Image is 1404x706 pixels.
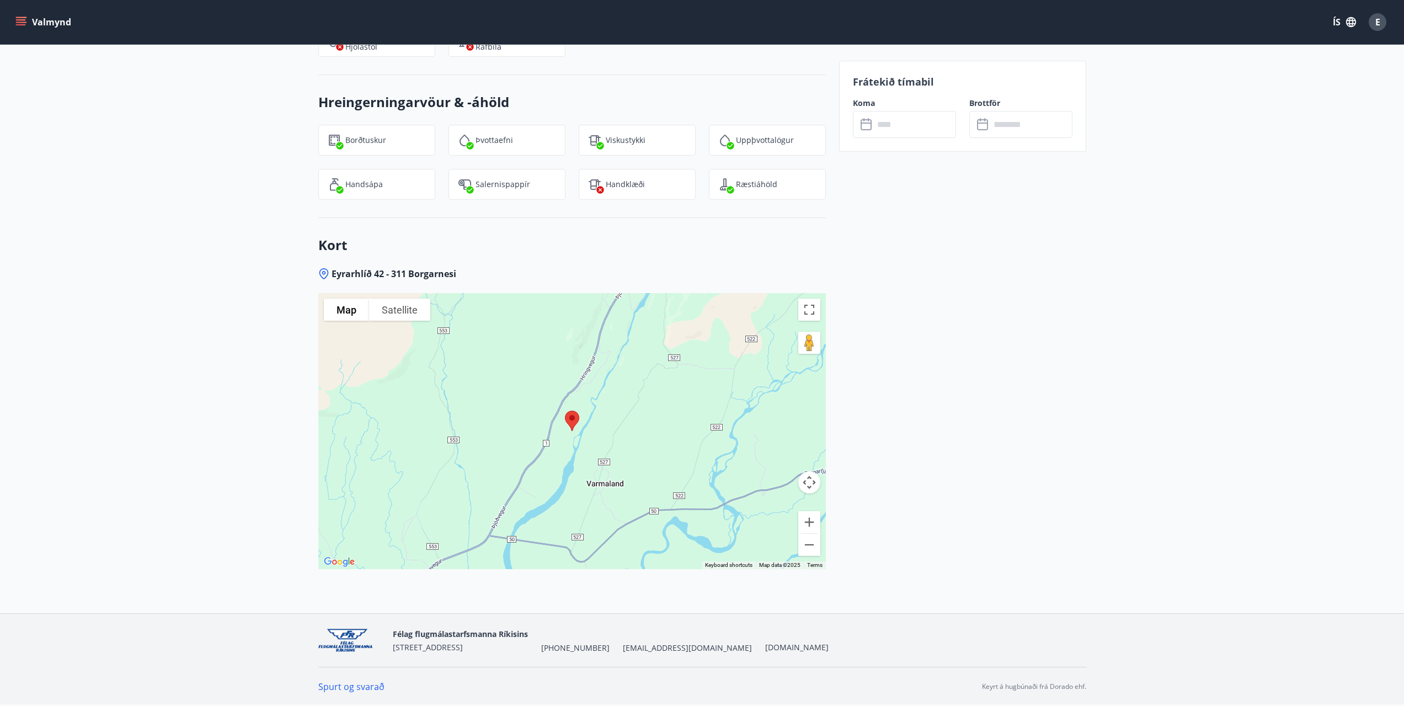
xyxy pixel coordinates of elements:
button: menu [13,12,76,32]
button: Map camera controls [798,471,820,493]
span: Eyrarhlíð 42 - 311 Borgarnesi [332,268,456,280]
label: Koma [853,98,956,109]
button: Keyboard shortcuts [705,561,752,569]
a: [DOMAIN_NAME] [765,642,829,652]
p: Þvottaefni [476,135,513,146]
h3: Hreingerningarvöur & -áhöld [318,93,826,112]
a: Open this area in Google Maps (opens a new window) [321,555,357,569]
span: Félag flugmálastarfsmanna Ríkisins [393,629,528,639]
img: PMt15zlZL5WN7A8x0Tvk8jOMlfrCEhCcZ99roZt4.svg [458,134,471,147]
label: Brottför [969,98,1072,109]
button: Toggle fullscreen view [798,299,820,321]
img: tIVzTFYizac3SNjIS52qBBKOADnNn3qEFySneclv.svg [588,134,601,147]
p: Handklæði [606,179,645,190]
button: Show street map [324,299,369,321]
p: Frátekið tímabil [853,75,1072,89]
p: Borðtuskur [345,135,386,146]
button: ÍS [1327,12,1362,32]
img: y5Bi4hK1jQC9cBVbXcWRSDyXCR2Ut8Z2VPlYjj17.svg [718,134,732,147]
a: Terms (opens in new tab) [807,562,823,568]
button: E [1364,9,1391,35]
button: Show satellite imagery [369,299,430,321]
img: 96TlfpxwFVHR6UM9o3HrTVSiAREwRYtsizir1BR0.svg [328,178,341,191]
h3: Kort [318,236,826,254]
img: saOQRUK9k0plC04d75OSnkMeCb4WtbSIwuaOqe9o.svg [718,178,732,191]
button: Zoom out [798,534,820,556]
span: [PHONE_NUMBER] [541,643,610,654]
p: Uppþvottalögur [736,135,794,146]
p: Keyrt á hugbúnaði frá Dorado ehf. [982,682,1086,692]
button: Drag Pegman onto the map to open Street View [798,332,820,354]
p: Salernispappír [476,179,530,190]
span: E [1375,16,1380,28]
span: [STREET_ADDRESS] [393,642,463,652]
p: Ræstiáhöld [736,179,777,190]
img: JsUkc86bAWErts0UzsjU3lk4pw2986cAIPoh8Yw7.svg [458,178,471,191]
img: uiBtL0ikWr40dZiggAgPY6zIBwQcLm3lMVfqTObx.svg [588,178,601,191]
p: Handsápa [345,179,383,190]
span: Map data ©2025 [759,562,800,568]
img: jpzx4QWYf4KKDRVudBx9Jb6iv5jAOT7IkiGygIXa.png [318,629,384,652]
p: Viskustykki [606,135,645,146]
a: Spurt og svarað [318,681,385,693]
button: Zoom in [798,511,820,533]
img: Google [321,555,357,569]
span: [EMAIL_ADDRESS][DOMAIN_NAME] [623,643,752,654]
img: FQTGzxj9jDlMaBqrp2yyjtzD4OHIbgqFuIf1EfZm.svg [328,134,341,147]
